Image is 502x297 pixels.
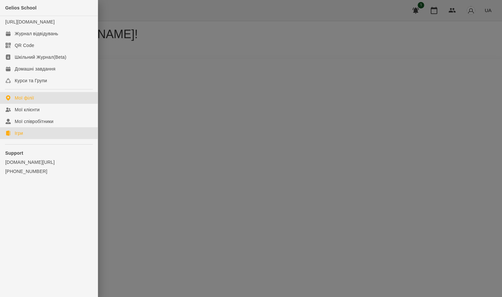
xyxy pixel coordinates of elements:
div: Шкільний Журнал(Beta) [15,54,66,60]
a: [PHONE_NUMBER] [5,168,92,175]
div: Журнал відвідувань [15,30,58,37]
a: [URL][DOMAIN_NAME] [5,19,55,24]
p: Support [5,150,92,156]
span: Gelios School [5,5,37,10]
div: Мої клієнти [15,106,40,113]
div: Курси та Групи [15,77,47,84]
div: Домашні завдання [15,66,55,72]
div: Мої філії [15,95,34,101]
div: Ігри [15,130,23,136]
div: Мої співробітники [15,118,54,125]
a: [DOMAIN_NAME][URL] [5,159,92,165]
div: QR Code [15,42,34,49]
